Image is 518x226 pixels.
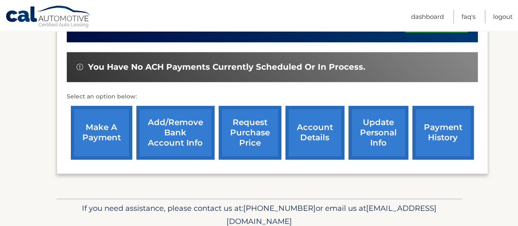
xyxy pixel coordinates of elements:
[77,64,83,70] img: alert-white.svg
[348,106,408,160] a: update personal info
[5,5,91,29] a: Cal Automotive
[411,10,444,23] a: Dashboard
[461,10,475,23] a: FAQ's
[67,92,478,102] p: Select an option below:
[285,106,344,160] a: account details
[88,62,365,72] span: You have no ACH payments currently scheduled or in process.
[243,203,316,213] span: [PHONE_NUMBER]
[136,106,215,160] a: Add/Remove bank account info
[219,106,281,160] a: request purchase price
[493,10,513,23] a: Logout
[412,106,474,160] a: payment history
[71,106,132,160] a: make a payment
